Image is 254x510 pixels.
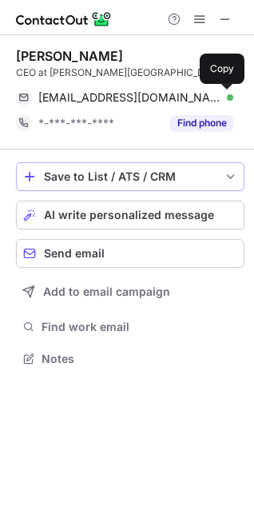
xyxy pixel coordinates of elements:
span: AI write personalized message [44,209,214,221]
button: Send email [16,239,244,268]
span: [EMAIL_ADDRESS][DOMAIN_NAME] [38,90,221,105]
div: Save to List / ATS / CRM [44,170,216,183]
button: Notes [16,348,244,370]
button: Add to email campaign [16,277,244,306]
span: Send email [44,247,105,260]
div: [PERSON_NAME] [16,48,123,64]
div: CEO at [PERSON_NAME][GEOGRAPHIC_DATA] [16,66,244,80]
button: Find work email [16,316,244,338]
button: AI write personalized message [16,201,244,229]
img: ContactOut v5.3.10 [16,10,112,29]
button: save-profile-one-click [16,162,244,191]
span: Notes [42,352,238,366]
button: Reveal Button [170,115,233,131]
span: Find work email [42,320,238,334]
span: Add to email campaign [43,285,170,298]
